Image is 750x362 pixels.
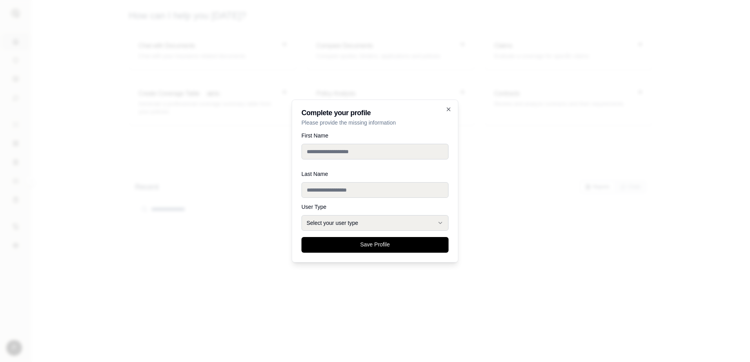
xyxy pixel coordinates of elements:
[302,171,449,177] label: Last Name
[302,119,449,127] p: Please provide the missing information
[302,204,449,210] label: User Type
[302,109,449,116] h2: Complete your profile
[302,133,449,138] label: First Name
[302,237,449,253] button: Save Profile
